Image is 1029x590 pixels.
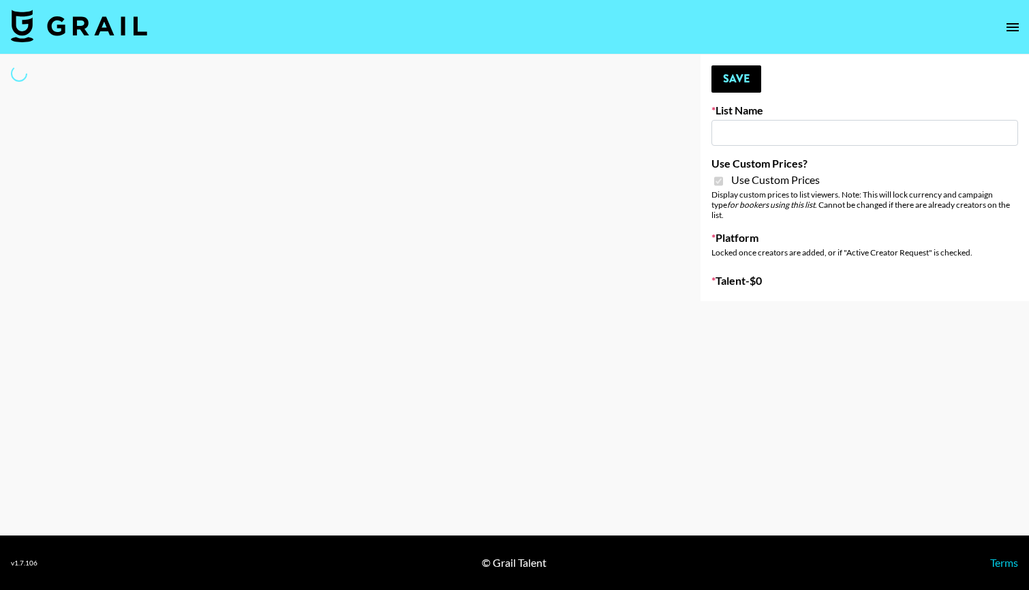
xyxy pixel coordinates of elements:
img: Grail Talent [11,10,147,42]
button: open drawer [999,14,1026,41]
div: Locked once creators are added, or if "Active Creator Request" is checked. [711,247,1018,258]
div: © Grail Talent [482,556,547,570]
label: Talent - $ 0 [711,274,1018,288]
label: Use Custom Prices? [711,157,1018,170]
label: List Name [711,104,1018,117]
button: Save [711,65,761,93]
span: Use Custom Prices [731,173,820,187]
div: Display custom prices to list viewers. Note: This will lock currency and campaign type . Cannot b... [711,189,1018,220]
div: v 1.7.106 [11,559,37,568]
label: Platform [711,231,1018,245]
em: for bookers using this list [727,200,815,210]
a: Terms [990,556,1018,569]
